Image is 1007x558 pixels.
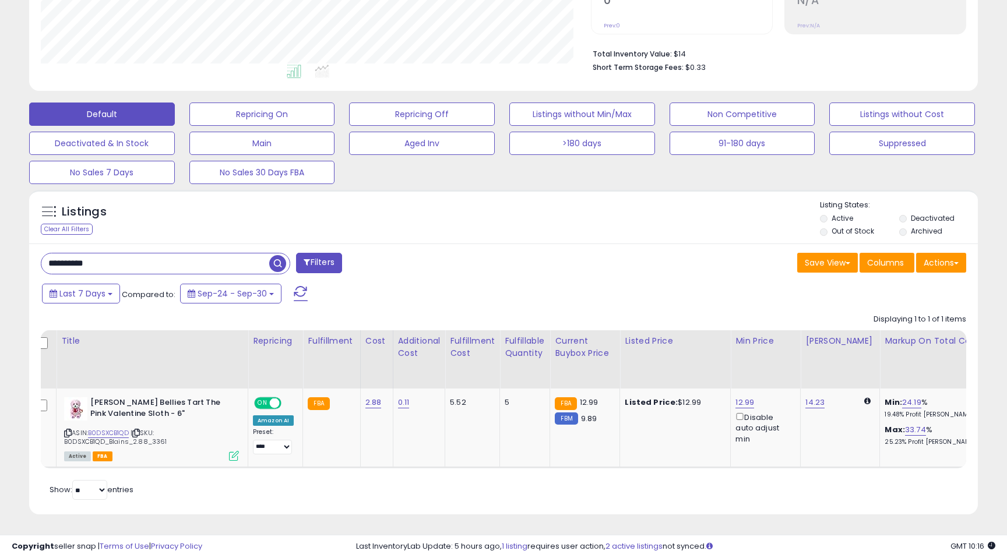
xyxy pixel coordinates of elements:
[581,413,597,424] span: 9.89
[829,132,975,155] button: Suppressed
[593,62,684,72] b: Short Term Storage Fees:
[398,335,441,359] div: Additional Cost
[64,397,87,421] img: 41y+hgcpQ+L._SL40_.jpg
[12,541,54,552] strong: Copyright
[832,213,853,223] label: Active
[61,335,243,347] div: Title
[911,226,942,236] label: Archived
[253,428,294,454] div: Preset:
[874,314,966,325] div: Displaying 1 to 1 of 1 items
[885,397,981,419] div: %
[555,397,576,410] small: FBA
[280,398,298,408] span: OFF
[93,451,112,461] span: FBA
[64,397,239,460] div: ASIN:
[255,398,270,408] span: ON
[670,132,815,155] button: 91-180 days
[555,335,615,359] div: Current Buybox Price
[885,438,981,446] p: 25.23% Profit [PERSON_NAME]
[122,289,175,300] span: Compared to:
[805,335,875,347] div: [PERSON_NAME]
[253,335,298,347] div: Repricing
[885,424,905,435] b: Max:
[605,541,663,552] a: 2 active listings
[198,288,267,299] span: Sep-24 - Sep-30
[64,428,167,446] span: | SKU: B0DSXCB1QD_Blains_2.88_3361
[820,200,977,211] p: Listing States:
[829,103,975,126] button: Listings without Cost
[29,132,175,155] button: Deactivated & In Stock
[29,161,175,184] button: No Sales 7 Days
[64,451,91,461] span: All listings currently available for purchase on Amazon
[308,335,355,347] div: Fulfillment
[735,411,791,444] div: Disable auto adjust min
[885,335,985,347] div: Markup on Total Cost
[867,257,904,269] span: Columns
[885,425,981,446] div: %
[797,253,858,273] button: Save View
[860,253,914,273] button: Columns
[670,103,815,126] button: Non Competitive
[308,397,329,410] small: FBA
[885,397,902,408] b: Min:
[735,397,754,408] a: 12.99
[12,541,202,552] div: seller snap | |
[625,397,721,408] div: $12.99
[950,541,995,552] span: 2025-10-8 10:16 GMT
[41,224,93,235] div: Clear All Filters
[296,253,341,273] button: Filters
[42,284,120,303] button: Last 7 Days
[189,161,335,184] button: No Sales 30 Days FBA
[365,335,388,347] div: Cost
[880,330,991,389] th: The percentage added to the cost of goods (COGS) that forms the calculator for Min & Max prices.
[902,397,921,408] a: 24.19
[509,103,655,126] button: Listings without Min/Max
[505,335,545,359] div: Fulfillable Quantity
[832,226,874,236] label: Out of Stock
[59,288,105,299] span: Last 7 Days
[502,541,527,552] a: 1 listing
[911,213,955,223] label: Deactivated
[349,132,495,155] button: Aged Inv
[50,484,133,495] span: Show: entries
[805,397,825,408] a: 14.23
[735,335,795,347] div: Min Price
[253,415,294,426] div: Amazon AI
[885,411,981,419] p: 19.48% Profit [PERSON_NAME]
[509,132,655,155] button: >180 days
[189,132,335,155] button: Main
[151,541,202,552] a: Privacy Policy
[797,22,820,29] small: Prev: N/A
[685,62,706,73] span: $0.33
[356,541,995,552] div: Last InventoryLab Update: 5 hours ago, requires user action, not synced.
[450,397,491,408] div: 5.52
[90,397,232,422] b: [PERSON_NAME] Bellies Tart The Pink Valentine Sloth - 6"
[29,103,175,126] button: Default
[604,22,620,29] small: Prev: 0
[905,424,926,436] a: 33.74
[625,335,726,347] div: Listed Price
[100,541,149,552] a: Terms of Use
[625,397,678,408] b: Listed Price:
[450,335,495,359] div: Fulfillment Cost
[593,49,672,59] b: Total Inventory Value:
[62,204,107,220] h5: Listings
[180,284,281,303] button: Sep-24 - Sep-30
[505,397,541,408] div: 5
[555,412,578,425] small: FBM
[88,428,129,438] a: B0DSXCB1QD
[593,46,957,60] li: $14
[580,397,598,408] span: 12.99
[398,397,410,408] a: 0.11
[365,397,382,408] a: 2.88
[916,253,966,273] button: Actions
[189,103,335,126] button: Repricing On
[349,103,495,126] button: Repricing Off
